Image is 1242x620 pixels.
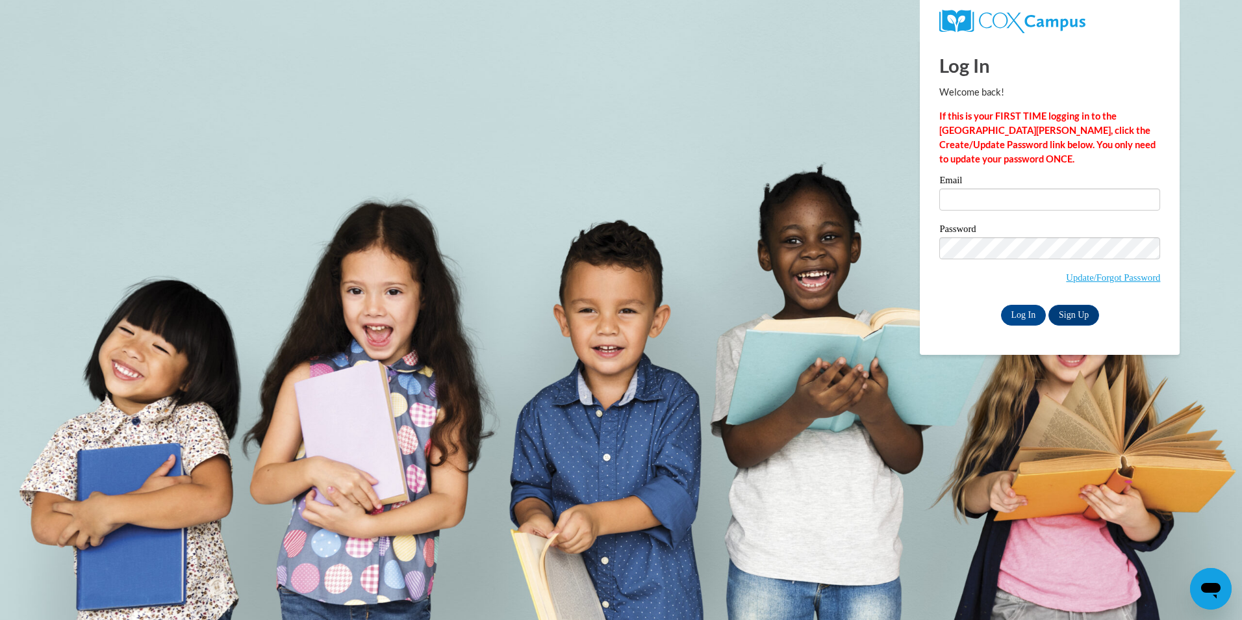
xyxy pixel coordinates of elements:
[939,224,1160,237] label: Password
[939,175,1160,188] label: Email
[1066,272,1160,283] a: Update/Forgot Password
[939,85,1160,99] p: Welcome back!
[1048,305,1099,326] a: Sign Up
[939,52,1160,79] h1: Log In
[939,10,1160,33] a: COX Campus
[1001,305,1046,326] input: Log In
[939,110,1156,164] strong: If this is your FIRST TIME logging in to the [GEOGRAPHIC_DATA][PERSON_NAME], click the Create/Upd...
[1190,568,1232,610] iframe: Button to launch messaging window
[939,10,1085,33] img: COX Campus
